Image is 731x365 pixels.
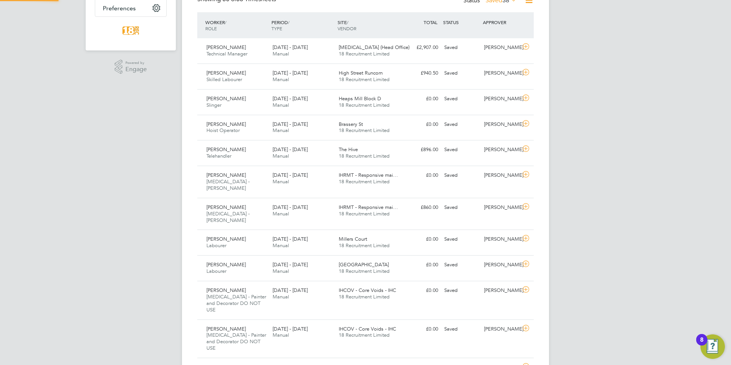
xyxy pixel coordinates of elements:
[441,169,481,182] div: Saved
[441,41,481,54] div: Saved
[206,242,226,249] span: Labourer
[206,204,246,210] span: [PERSON_NAME]
[273,153,289,159] span: Manual
[273,332,289,338] span: Manual
[339,178,390,185] span: 18 Recruitment Limited
[481,67,521,80] div: [PERSON_NAME]
[339,153,390,159] span: 18 Recruitment Limited
[206,261,246,268] span: [PERSON_NAME]
[481,259,521,271] div: [PERSON_NAME]
[339,261,389,268] span: [GEOGRAPHIC_DATA]
[700,334,725,359] button: Open Resource Center, 8 new notifications
[441,15,481,29] div: STATUS
[441,284,481,297] div: Saved
[339,236,367,242] span: Millers Court
[273,178,289,185] span: Manual
[206,287,246,293] span: [PERSON_NAME]
[125,66,147,73] span: Engage
[481,41,521,54] div: [PERSON_NAME]
[206,332,266,351] span: [MEDICAL_DATA] - Painter and Decorator DO NOT USE
[273,102,289,108] span: Manual
[700,340,703,350] div: 8
[273,236,308,242] span: [DATE] - [DATE]
[481,201,521,214] div: [PERSON_NAME]
[206,76,242,83] span: Skilled Labourer
[481,233,521,246] div: [PERSON_NAME]
[273,51,289,57] span: Manual
[339,127,390,134] span: 18 Recruitment Limited
[339,210,390,217] span: 18 Recruitment Limited
[401,323,441,336] div: £0.00
[424,19,437,25] span: TOTAL
[339,242,390,249] span: 18 Recruitment Limited
[273,261,308,268] span: [DATE] - [DATE]
[270,15,336,35] div: PERIOD
[206,293,266,313] span: [MEDICAL_DATA] - Painter and Decorator DO NOT USE
[273,326,308,332] span: [DATE] - [DATE]
[481,93,521,105] div: [PERSON_NAME]
[339,121,363,127] span: Brassery St
[401,259,441,271] div: £0.00
[441,143,481,156] div: Saved
[441,201,481,214] div: Saved
[206,127,240,134] span: Hoist Operator
[206,102,221,108] span: Slinger
[401,233,441,246] div: £0.00
[441,323,481,336] div: Saved
[441,233,481,246] div: Saved
[273,172,308,178] span: [DATE] - [DATE]
[288,19,289,25] span: /
[339,293,390,300] span: 18 Recruitment Limited
[339,332,390,338] span: 18 Recruitment Limited
[206,153,231,159] span: Telehandler
[120,24,141,37] img: 18rec-logo-retina.png
[273,127,289,134] span: Manual
[271,25,282,31] span: TYPE
[401,201,441,214] div: £860.00
[339,102,390,108] span: 18 Recruitment Limited
[481,118,521,131] div: [PERSON_NAME]
[441,118,481,131] div: Saved
[401,143,441,156] div: £896.00
[273,293,289,300] span: Manual
[115,60,147,74] a: Powered byEngage
[339,70,383,76] span: High Street Runcorn
[273,204,308,210] span: [DATE] - [DATE]
[273,146,308,153] span: [DATE] - [DATE]
[125,60,147,66] span: Powered by
[339,44,409,51] span: [MEDICAL_DATA] (Head Office)
[273,268,289,274] span: Manual
[273,287,308,293] span: [DATE] - [DATE]
[441,67,481,80] div: Saved
[339,95,381,102] span: Heaps Mill Block D
[401,284,441,297] div: £0.00
[401,118,441,131] div: £0.00
[273,95,308,102] span: [DATE] - [DATE]
[347,19,348,25] span: /
[401,169,441,182] div: £0.00
[401,41,441,54] div: £2,907.00
[339,326,396,332] span: IHCOV - Core Voids - IHC
[206,121,246,127] span: [PERSON_NAME]
[206,172,246,178] span: [PERSON_NAME]
[441,93,481,105] div: Saved
[339,268,390,274] span: 18 Recruitment Limited
[225,19,226,25] span: /
[481,323,521,336] div: [PERSON_NAME]
[95,24,167,37] a: Go to home page
[339,204,398,210] span: IHRMT - Responsive mai…
[206,178,250,191] span: [MEDICAL_DATA] - [PERSON_NAME]
[336,15,402,35] div: SITE
[206,95,246,102] span: [PERSON_NAME]
[103,5,136,12] span: Preferences
[339,76,390,83] span: 18 Recruitment Limited
[273,44,308,51] span: [DATE] - [DATE]
[206,51,247,57] span: Technical Manager
[206,70,246,76] span: [PERSON_NAME]
[206,236,246,242] span: [PERSON_NAME]
[273,242,289,249] span: Manual
[206,210,250,223] span: [MEDICAL_DATA] - [PERSON_NAME]
[481,15,521,29] div: APPROVER
[206,44,246,51] span: [PERSON_NAME]
[206,146,246,153] span: [PERSON_NAME]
